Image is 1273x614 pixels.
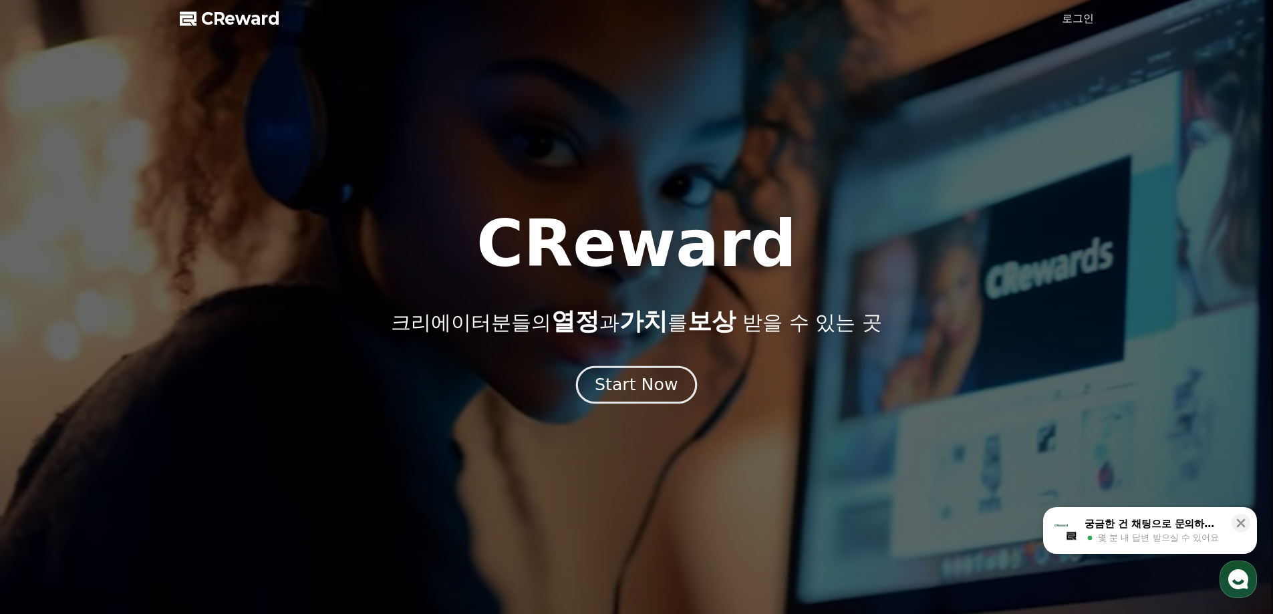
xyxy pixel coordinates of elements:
a: 홈 [4,424,88,457]
button: Start Now [576,365,697,404]
h1: CReward [476,212,797,276]
p: 크리에이터분들의 과 를 받을 수 있는 곳 [391,308,881,335]
span: CReward [201,8,280,29]
span: 설정 [206,444,223,454]
a: 설정 [172,424,257,457]
span: 홈 [42,444,50,454]
div: Start Now [595,373,678,396]
a: 대화 [88,424,172,457]
a: 로그인 [1062,11,1094,27]
span: 보상 [688,307,736,335]
a: Start Now [579,380,694,393]
span: 대화 [122,444,138,455]
span: 열정 [551,307,599,335]
span: 가치 [619,307,668,335]
a: CReward [180,8,280,29]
